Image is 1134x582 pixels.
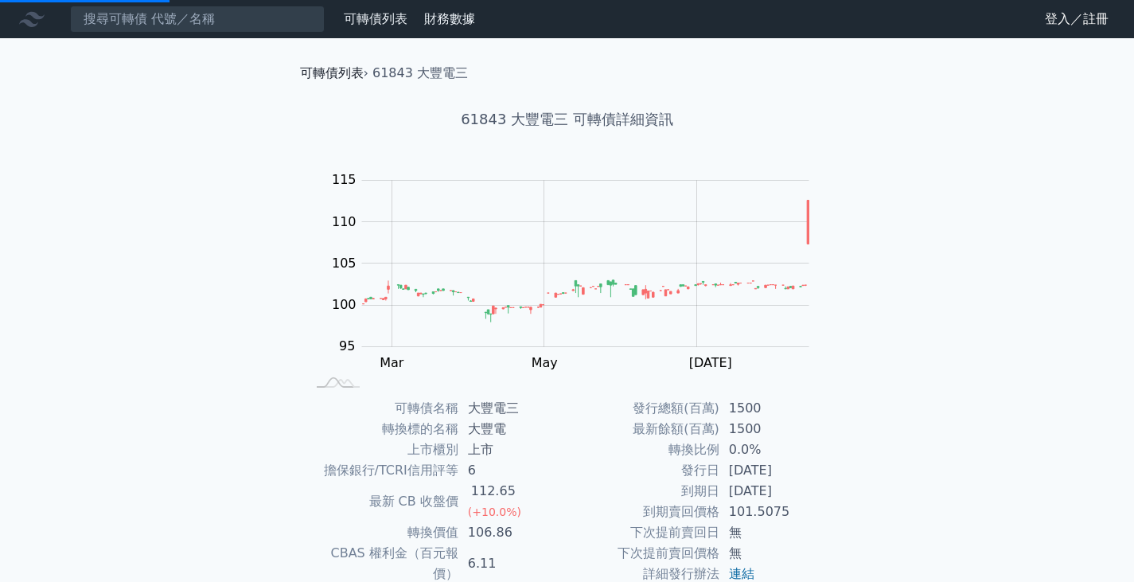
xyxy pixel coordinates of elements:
[567,419,719,439] td: 最新餘額(百萬)
[719,543,828,564] td: 無
[532,355,558,370] tspan: May
[424,11,475,26] a: 財務數據
[567,398,719,419] td: 發行總額(百萬)
[372,64,468,83] li: 61843 大豐電三
[567,460,719,481] td: 發行日
[458,460,567,481] td: 6
[567,543,719,564] td: 下次提前賣回價格
[458,398,567,419] td: 大豐電三
[306,439,458,460] td: 上市櫃別
[719,522,828,543] td: 無
[468,481,519,502] div: 112.65
[719,419,828,439] td: 1500
[362,201,809,322] g: Series
[306,481,458,522] td: 最新 CB 收盤價
[339,338,355,353] tspan: 95
[719,439,828,460] td: 0.0%
[567,481,719,502] td: 到期日
[1054,506,1134,582] div: 聊天小工具
[567,439,719,460] td: 轉換比例
[306,460,458,481] td: 擔保銀行/TCRI信用評等
[332,214,357,229] tspan: 110
[332,297,357,312] tspan: 100
[287,108,848,131] h1: 61843 大豐電三 可轉債詳細資訊
[719,481,828,502] td: [DATE]
[567,502,719,522] td: 到期賣回價格
[458,439,567,460] td: 上市
[300,65,364,80] a: 可轉債列表
[306,419,458,439] td: 轉換標的名稱
[729,566,754,581] a: 連結
[1054,506,1134,582] iframe: Chat Widget
[332,172,357,187] tspan: 115
[719,398,828,419] td: 1500
[332,256,357,271] tspan: 105
[1032,6,1121,32] a: 登入／註冊
[306,398,458,419] td: 可轉債名稱
[324,172,833,370] g: Chart
[458,419,567,439] td: 大豐電
[458,522,567,543] td: 106.86
[344,11,407,26] a: 可轉債列表
[70,6,325,33] input: 搜尋可轉債 代號／名稱
[719,502,828,522] td: 101.5075
[306,522,458,543] td: 轉換價值
[567,522,719,543] td: 下次提前賣回日
[380,355,404,370] tspan: Mar
[689,355,732,370] tspan: [DATE]
[468,506,521,518] span: (+10.0%)
[300,64,368,83] li: ›
[719,460,828,481] td: [DATE]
